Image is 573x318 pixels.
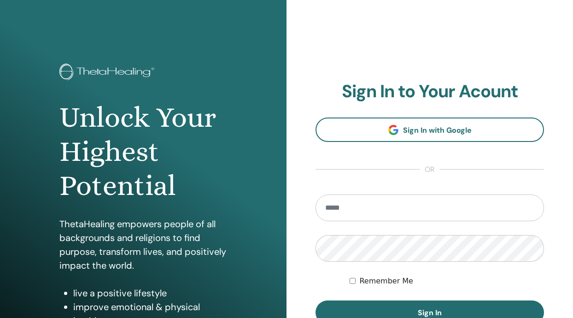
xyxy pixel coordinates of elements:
[359,276,413,287] label: Remember Me
[73,286,228,300] li: live a positive lifestyle
[59,100,228,203] h1: Unlock Your Highest Potential
[420,164,439,175] span: or
[350,276,544,287] div: Keep me authenticated indefinitely or until I manually logout
[418,308,442,318] span: Sign In
[403,125,472,135] span: Sign In with Google
[59,217,228,272] p: ThetaHealing empowers people of all backgrounds and religions to find purpose, transform lives, a...
[316,81,544,102] h2: Sign In to Your Acount
[316,118,544,142] a: Sign In with Google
